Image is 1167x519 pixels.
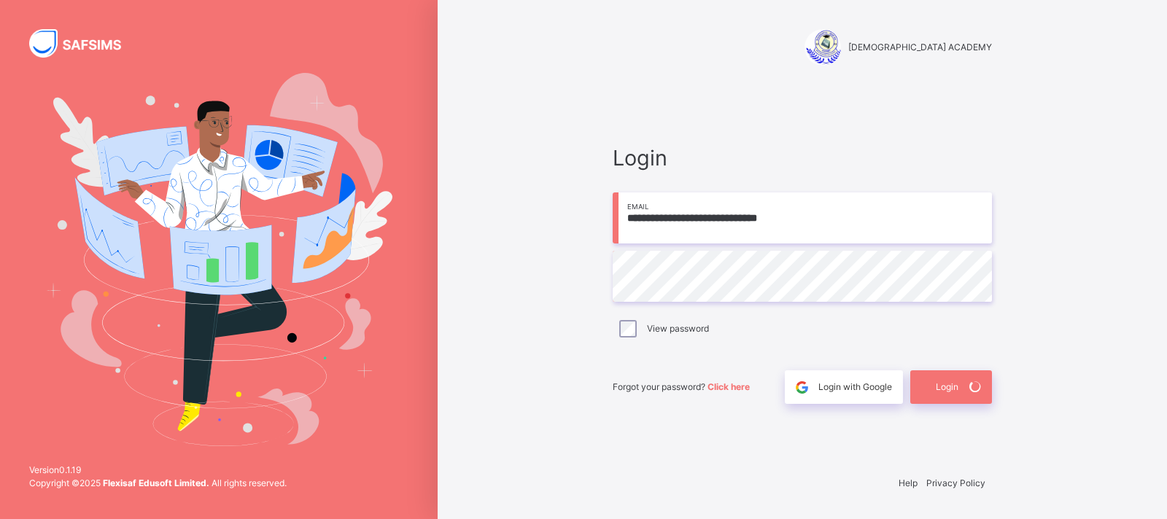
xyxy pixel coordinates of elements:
a: Privacy Policy [926,477,985,488]
span: Version 0.1.19 [29,464,287,477]
strong: Flexisaf Edusoft Limited. [103,477,209,488]
span: [DEMOGRAPHIC_DATA] ACADEMY [848,41,992,54]
span: Forgot your password? [613,381,750,392]
a: Click here [707,381,750,392]
img: Hero Image [45,73,392,446]
img: SAFSIMS Logo [29,29,139,58]
a: Help [899,477,918,488]
span: Copyright © 2025 All rights reserved. [29,477,287,488]
span: Login with Google [818,381,892,394]
span: Login [613,142,992,173]
label: View password [647,322,709,335]
img: google.396cfc9801f0270233282035f929180a.svg [794,379,810,396]
span: Login [936,381,958,394]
